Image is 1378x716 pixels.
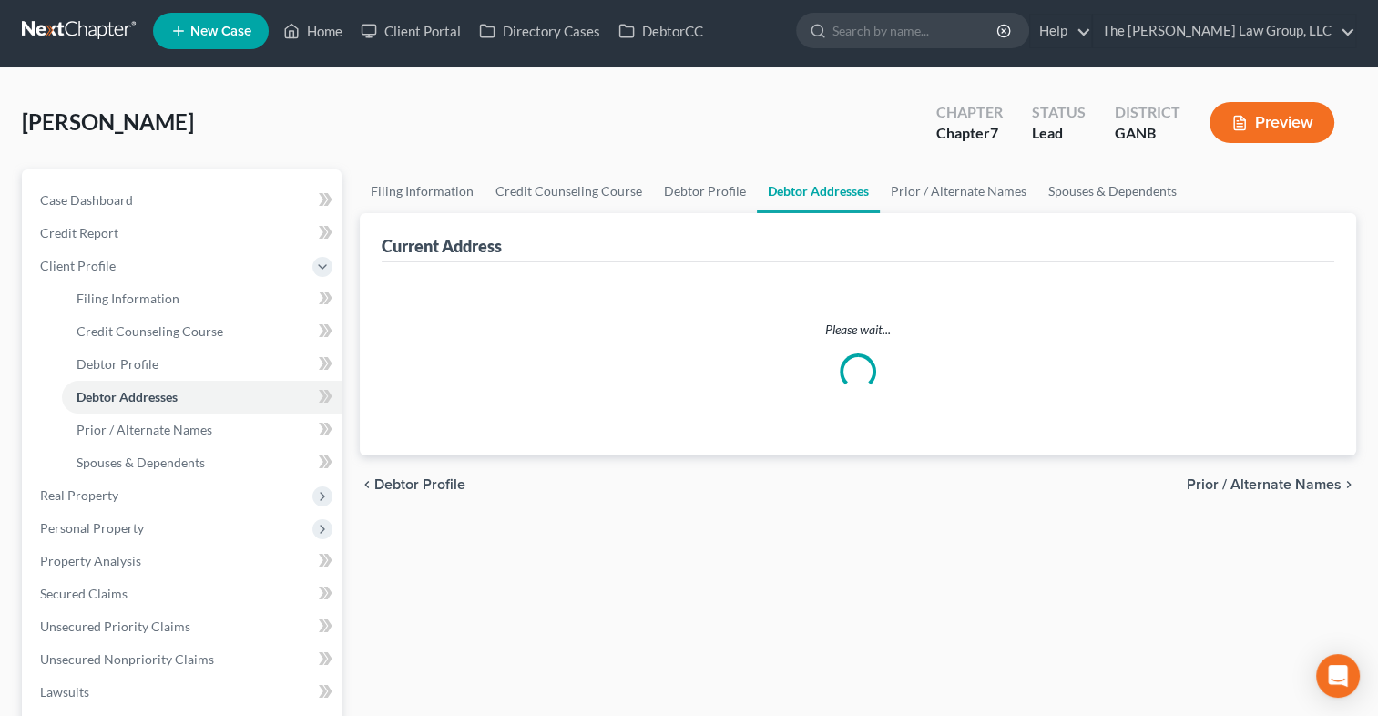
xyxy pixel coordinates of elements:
[1115,102,1180,123] div: District
[40,651,214,667] span: Unsecured Nonpriority Claims
[77,291,179,306] span: Filing Information
[26,545,342,578] a: Property Analysis
[990,124,998,141] span: 7
[77,422,212,437] span: Prior / Alternate Names
[62,414,342,446] a: Prior / Alternate Names
[374,477,465,492] span: Debtor Profile
[62,315,342,348] a: Credit Counseling Course
[1316,654,1360,698] div: Open Intercom Messenger
[1342,477,1356,492] i: chevron_right
[360,477,374,492] i: chevron_left
[1037,169,1188,213] a: Spouses & Dependents
[360,477,465,492] button: chevron_left Debtor Profile
[1210,102,1334,143] button: Preview
[26,578,342,610] a: Secured Claims
[1032,123,1086,144] div: Lead
[40,586,128,601] span: Secured Claims
[936,102,1003,123] div: Chapter
[77,323,223,339] span: Credit Counseling Course
[22,108,194,135] span: [PERSON_NAME]
[77,356,158,372] span: Debtor Profile
[936,123,1003,144] div: Chapter
[40,487,118,503] span: Real Property
[757,169,880,213] a: Debtor Addresses
[26,610,342,643] a: Unsecured Priority Claims
[62,282,342,315] a: Filing Information
[62,446,342,479] a: Spouses & Dependents
[1030,15,1091,47] a: Help
[470,15,609,47] a: Directory Cases
[832,14,999,47] input: Search by name...
[485,169,653,213] a: Credit Counseling Course
[26,184,342,217] a: Case Dashboard
[40,619,190,634] span: Unsecured Priority Claims
[1115,123,1180,144] div: GANB
[26,217,342,250] a: Credit Report
[274,15,352,47] a: Home
[62,348,342,381] a: Debtor Profile
[396,321,1320,339] p: Please wait...
[609,15,712,47] a: DebtorCC
[40,684,89,700] span: Lawsuits
[40,192,133,208] span: Case Dashboard
[880,169,1037,213] a: Prior / Alternate Names
[1187,477,1356,492] button: Prior / Alternate Names chevron_right
[40,553,141,568] span: Property Analysis
[360,169,485,213] a: Filing Information
[653,169,757,213] a: Debtor Profile
[40,258,116,273] span: Client Profile
[382,235,502,257] div: Current Address
[1187,477,1342,492] span: Prior / Alternate Names
[62,381,342,414] a: Debtor Addresses
[77,455,205,470] span: Spouses & Dependents
[190,25,251,38] span: New Case
[40,520,144,536] span: Personal Property
[1032,102,1086,123] div: Status
[40,225,118,240] span: Credit Report
[352,15,470,47] a: Client Portal
[77,389,178,404] span: Debtor Addresses
[26,676,342,709] a: Lawsuits
[26,643,342,676] a: Unsecured Nonpriority Claims
[1093,15,1355,47] a: The [PERSON_NAME] Law Group, LLC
